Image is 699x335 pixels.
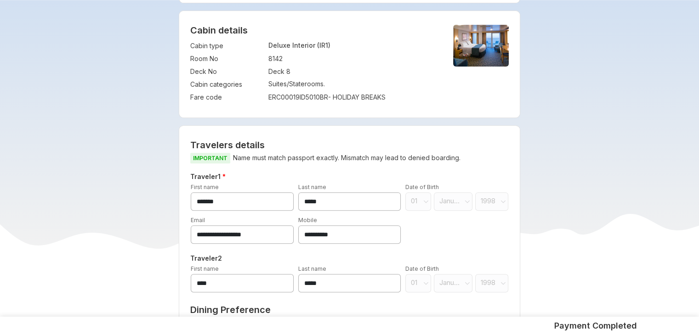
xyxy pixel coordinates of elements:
[405,184,439,190] label: Date of Birth
[268,80,438,88] p: Suites/Staterooms.
[191,217,205,223] label: Email
[268,41,438,49] p: Deluxe Interior
[264,65,268,78] td: :
[554,320,637,331] h5: Payment Completed
[190,25,509,36] h4: Cabin details
[423,197,429,206] svg: angle down
[190,39,264,52] td: Cabin type
[190,78,264,91] td: Cabin categories
[268,93,438,102] div: ERC00019ID5010BR - HOLIDAY BREAKS
[317,41,330,49] span: (IR1)
[268,52,438,65] td: 8142
[298,217,317,223] label: Mobile
[405,265,439,272] label: Date of Birth
[423,279,429,288] svg: angle down
[190,140,509,151] h2: Travelers details
[268,65,438,78] td: Deck 8
[500,279,506,288] svg: angle down
[439,196,461,206] span: January
[188,171,511,182] h5: Traveler 1
[500,197,506,206] svg: angle down
[264,52,268,65] td: :
[465,197,470,206] svg: angle down
[190,304,509,315] h2: Dining Preference
[411,278,421,287] span: 01
[298,265,326,272] label: Last name
[191,265,219,272] label: First name
[190,91,264,104] td: Fare code
[190,52,264,65] td: Room No
[465,279,470,288] svg: angle down
[481,278,497,287] span: 1998
[264,78,268,91] td: :
[264,39,268,52] td: :
[411,196,421,206] span: 01
[298,184,326,190] label: Last name
[264,91,268,104] td: :
[191,184,219,190] label: First name
[439,278,461,287] span: January
[190,65,264,78] td: Deck No
[188,253,511,264] h5: Traveler 2
[190,153,230,163] span: IMPORTANT
[190,152,509,164] p: Name must match passport exactly. Mismatch may lead to denied boarding.
[481,196,497,206] span: 1998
